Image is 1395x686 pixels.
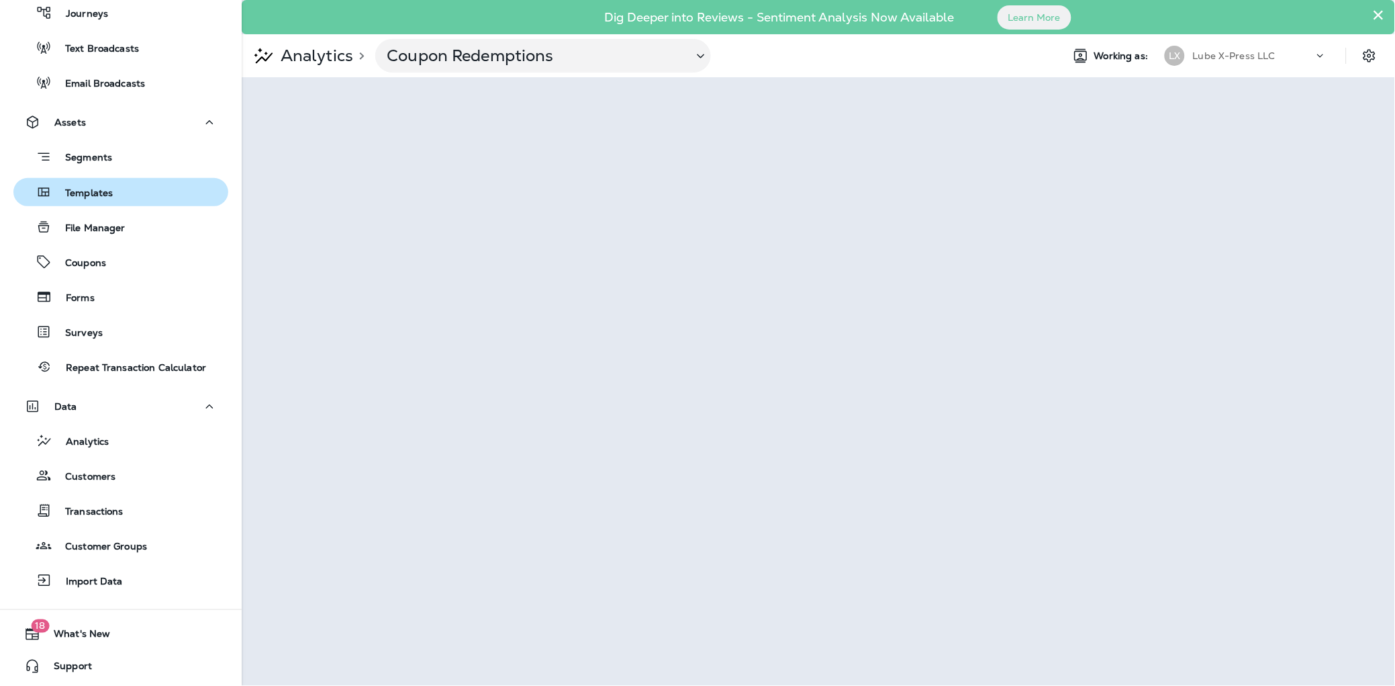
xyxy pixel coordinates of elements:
button: 18What's New [13,621,228,648]
button: Forms [13,283,228,311]
button: Learn More [998,5,1071,30]
p: Text Broadcasts [52,43,139,56]
p: Journeys [52,8,108,21]
p: Surveys [52,327,103,340]
p: Lube X-Press LLC [1193,50,1276,61]
p: Analytics [52,436,109,449]
button: Text Broadcasts [13,34,228,62]
button: Segments [13,142,228,171]
p: Segments [52,152,112,165]
button: Templates [13,178,228,206]
button: Close [1372,4,1385,26]
p: File Manager [52,222,126,235]
button: Import Data [13,566,228,595]
p: Transactions [52,506,124,519]
span: 18 [31,619,49,633]
p: Assets [54,117,86,128]
button: Customer Groups [13,531,228,560]
button: Customers [13,462,228,490]
p: Forms [52,292,95,305]
p: Dig Deeper into Reviews - Sentiment Analysis Now Available [566,15,994,19]
p: Email Broadcasts [52,78,145,91]
p: Data [54,401,77,412]
p: Customers [52,471,115,484]
button: Repeat Transaction Calculator [13,353,228,381]
button: Email Broadcasts [13,69,228,97]
button: File Manager [13,213,228,241]
button: Support [13,653,228,680]
button: Assets [13,109,228,136]
span: Working as: [1094,50,1151,62]
span: What's New [40,629,110,645]
p: > [353,50,365,61]
p: Coupons [52,257,106,270]
p: Coupon Redemptions [387,46,682,66]
p: Customer Groups [52,541,147,554]
span: Support [40,661,92,677]
button: Coupons [13,248,228,276]
button: Data [13,393,228,420]
button: Transactions [13,497,228,525]
div: LX [1165,46,1185,66]
p: Repeat Transaction Calculator [52,362,206,375]
p: Templates [52,187,113,200]
button: Surveys [13,318,228,346]
p: Import Data [52,576,123,589]
p: Analytics [275,46,353,66]
button: Analytics [13,427,228,455]
button: Settings [1357,44,1382,68]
